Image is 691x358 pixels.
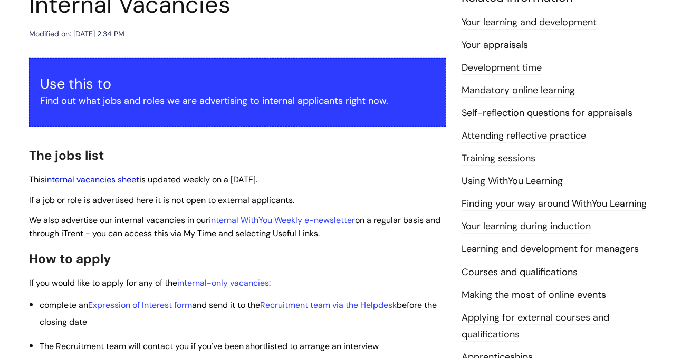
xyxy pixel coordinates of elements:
h3: Use this to [40,75,435,92]
span: This is updated weekly on a [DATE]. [29,174,257,185]
a: internal vacancies sheet [45,174,139,185]
a: Applying for external courses and qualifications [462,311,609,342]
span: and send it to the before the c [40,299,437,327]
a: Mandatory online learning [462,84,575,98]
span: We also advertise our internal vacancies in our on a regular basis and through iTrent - you can a... [29,215,440,239]
a: Expression of Interest form [88,299,192,311]
a: Finding your way around WithYou Learning [462,197,647,211]
a: Your learning during induction [462,220,591,234]
a: Development time [462,61,542,75]
span: If a job or role is advertised here it is not open to external applicants. [29,195,294,206]
a: Making the most of online events [462,288,606,302]
span: The Recruitment team will contact you if you've been shortlisted to arrange an interview [40,341,379,352]
a: Training sessions [462,152,535,166]
span: The jobs list [29,147,104,163]
a: Learning and development for managers [462,243,639,256]
a: internal-only vacancies [177,277,269,288]
span: losing date [44,316,87,327]
a: Your appraisals [462,38,528,52]
span: If you would like to apply for any of the : [29,277,271,288]
p: Find out what jobs and roles we are advertising to internal applicants right now. [40,92,435,109]
div: Modified on: [DATE] 2:34 PM [29,27,124,41]
a: Courses and qualifications [462,266,578,279]
a: Your learning and development [462,16,597,30]
a: Recruitment team via the Helpdesk [260,299,397,311]
a: Attending reflective practice [462,129,586,143]
span: How to apply [29,250,111,267]
a: Self-reflection questions for appraisals [462,107,632,120]
a: internal WithYou Weekly e-newsletter [209,215,355,226]
span: complete an [40,299,88,311]
a: Using WithYou Learning [462,175,563,188]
